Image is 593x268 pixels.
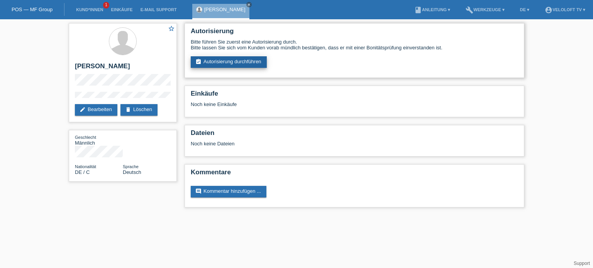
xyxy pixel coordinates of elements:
[75,134,123,146] div: Männlich
[191,39,518,51] div: Bitte führen Sie zuerst eine Autorisierung durch. Bitte lassen Sie sich vom Kunden vorab mündlich...
[195,59,202,65] i: assignment_turned_in
[168,25,175,32] i: star_border
[191,27,518,39] h2: Autorisierung
[107,7,136,12] a: Einkäufe
[75,104,117,116] a: editBearbeiten
[462,7,508,12] a: buildWerkzeuge ▾
[414,6,422,14] i: book
[123,169,141,175] span: Deutsch
[191,129,518,141] h2: Dateien
[75,62,171,74] h2: [PERSON_NAME]
[125,106,131,113] i: delete
[466,6,473,14] i: build
[75,169,90,175] span: Deutschland / C / 01.07.2011
[191,101,518,113] div: Noch keine Einkäufe
[541,7,589,12] a: account_circleVeloLoft TV ▾
[137,7,181,12] a: E-Mail Support
[72,7,107,12] a: Kund*innen
[247,3,251,7] i: close
[75,135,96,140] span: Geschlecht
[12,7,53,12] a: POS — MF Group
[574,261,590,266] a: Support
[195,188,202,194] i: comment
[123,164,139,169] span: Sprache
[191,141,427,147] div: Noch keine Dateien
[80,106,86,113] i: edit
[168,25,175,33] a: star_border
[204,7,246,12] a: [PERSON_NAME]
[75,164,96,169] span: Nationalität
[191,56,267,68] a: assignment_turned_inAutorisierung durchführen
[410,7,454,12] a: bookAnleitung ▾
[191,90,518,101] h2: Einkäufe
[191,186,266,197] a: commentKommentar hinzufügen ...
[103,2,109,8] span: 1
[246,2,252,7] a: close
[120,104,158,116] a: deleteLöschen
[545,6,552,14] i: account_circle
[191,169,518,180] h2: Kommentare
[516,7,533,12] a: DE ▾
